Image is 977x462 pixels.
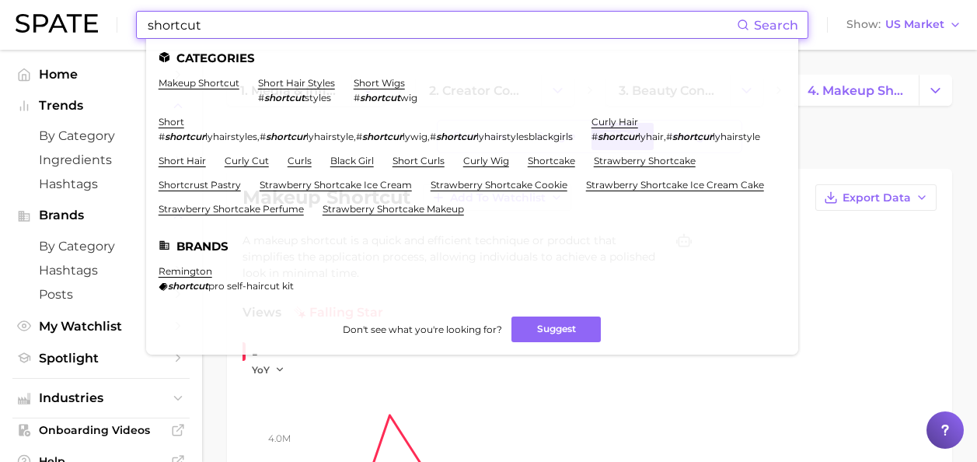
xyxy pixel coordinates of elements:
[39,128,163,143] span: by Category
[330,155,374,166] a: black girl
[159,155,206,166] a: short hair
[258,77,335,89] a: short hair styles
[885,20,944,29] span: US Market
[754,18,798,33] span: Search
[12,148,190,172] a: Ingredients
[843,15,965,35] button: ShowUS Market
[146,12,737,38] input: Search here for a brand, industry, or ingredient
[168,280,208,292] em: shortcut
[159,77,239,89] a: makeup shortcut
[919,75,952,106] button: Change Category
[39,319,163,334] span: My Watchlist
[463,155,509,166] a: curly wig
[354,77,405,89] a: short wigs
[594,155,696,166] a: strawberry shortcake
[12,258,190,282] a: Hashtags
[159,116,184,128] a: short
[400,92,417,103] span: wig
[598,131,638,142] em: shortcur
[159,179,241,191] a: shortcrust pastry
[305,92,331,103] span: styles
[306,131,354,142] span: lyhairstyle
[638,131,664,142] span: lyhair
[39,287,163,302] span: Posts
[403,131,427,142] span: lywig
[431,179,567,191] a: strawberry shortcake cookie
[713,131,760,142] span: lyhairstyle
[252,363,270,376] span: YoY
[343,324,502,335] span: Don't see what you're looking for?
[268,432,291,444] tspan: 4.0m
[591,131,598,142] span: #
[794,75,919,106] a: 4. makeup shortcut
[159,131,573,142] div: , , ,
[12,418,190,442] a: Onboarding Videos
[436,131,476,142] em: shortcur
[430,131,436,142] span: #
[159,265,212,277] a: remington
[159,51,786,65] li: Categories
[591,116,638,128] a: curly hair
[159,203,304,215] a: strawberry shortcake perfume
[586,179,764,191] a: strawberry shortcake ice cream cake
[476,131,573,142] span: lyhairstylesblackgirls
[39,263,163,278] span: Hashtags
[360,92,400,103] em: shortcut
[39,351,163,366] span: Spotlight
[12,314,190,338] a: My Watchlist
[260,179,412,191] a: strawberry shortcake ice cream
[39,67,163,82] span: Home
[258,92,264,103] span: #
[846,20,881,29] span: Show
[16,14,98,33] img: SPATE
[39,239,163,254] span: by Category
[12,234,190,258] a: by Category
[808,83,905,98] span: 4. makeup shortcut
[528,155,575,166] a: shortcake
[252,363,285,376] button: YoY
[362,131,403,142] em: shortcur
[39,99,163,113] span: Trends
[39,423,163,437] span: Onboarding Videos
[39,152,163,167] span: Ingredients
[12,62,190,86] a: Home
[12,282,190,306] a: Posts
[225,155,269,166] a: curly cut
[12,387,190,410] button: Industries
[288,155,312,166] a: curls
[815,184,937,211] button: Export Data
[39,208,163,222] span: Brands
[511,317,601,342] button: Suggest
[159,240,786,253] li: Brands
[666,131,672,142] span: #
[591,131,760,142] div: ,
[12,94,190,117] button: Trends
[205,131,257,142] span: lyhairstyles
[260,131,266,142] span: #
[12,172,190,196] a: Hashtags
[39,177,163,191] span: Hashtags
[266,131,306,142] em: shortcur
[12,124,190,148] a: by Category
[356,131,362,142] span: #
[12,204,190,227] button: Brands
[323,203,464,215] a: strawberry shortcake makeup
[159,131,165,142] span: #
[39,391,163,405] span: Industries
[393,155,445,166] a: short curls
[843,191,911,205] span: Export Data
[672,131,713,142] em: shortcur
[354,92,360,103] span: #
[165,131,205,142] em: shortcur
[12,346,190,370] a: Spotlight
[264,92,305,103] em: shortcut
[208,280,294,292] span: pro self-haircut kit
